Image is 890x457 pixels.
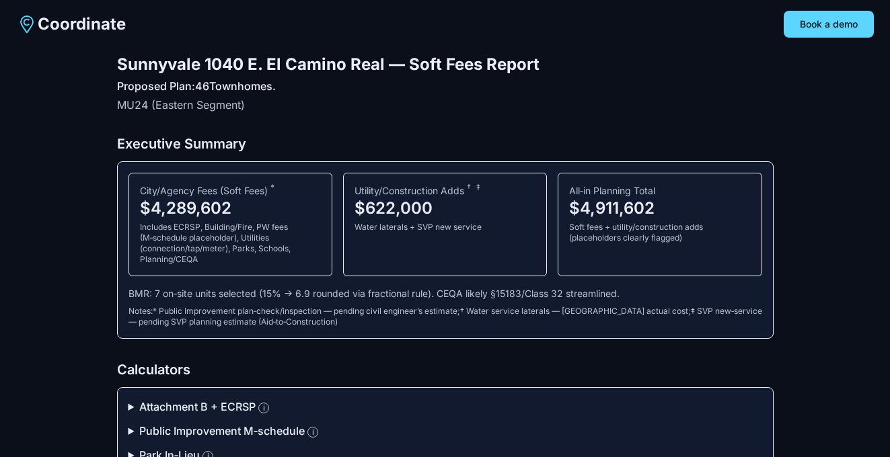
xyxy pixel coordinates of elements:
[117,78,774,94] div: Proposed Plan: 46 Townhomes.
[16,13,38,35] img: Coordinate
[355,222,535,233] div: Water laterals + SVP new service
[128,423,762,439] summary: Public Improvement M‑scheduleMore info
[128,306,762,327] div: Notes: * Public Improvement plan‑check/inspection — pending civil engineer’s estimate ; † Water s...
[16,13,126,35] a: Coordinate
[140,184,321,198] div: City/Agency Fees (Soft Fees)
[476,182,480,192] sup: SVP new‑service — pending SVP planning estimate (Aid‑to‑Construction)
[128,287,762,300] div: BMR: 7 on‑site units selected (15% → 6.9 rounded via fractional rule). CEQA likely §15183/Class 3...
[258,403,269,413] button: More info
[569,198,750,219] div: $4,911,602
[117,360,774,379] h2: Calculators
[140,198,321,219] div: $4,289,602
[355,198,535,219] div: $622,000
[38,13,126,35] span: Coordinate
[467,182,471,192] sup: Water service laterals — pending City actual cost
[569,184,750,198] div: All‑in Planning Total
[355,184,535,198] div: Utility/Construction Adds
[117,134,774,153] h2: Executive Summary
[307,427,318,438] button: More info
[128,399,762,415] summary: Attachment B + ECRSPMore info
[784,11,874,38] button: Book a demo
[569,222,750,243] div: Soft fees + utility/construction adds (placeholders clearly flagged)
[140,222,321,265] div: Includes ECRSP, Building/Fire, PW fees (M‑schedule placeholder), Utilities (connection/tap/meter)...
[117,97,774,113] p: MU24 (Eastern Segment)
[270,182,274,192] sup: Public Improvement plan‑check/inspection — pending civil engineer’s estimate
[117,54,774,75] h1: Sunnyvale 1040 E. El Camino Real — Soft Fees Report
